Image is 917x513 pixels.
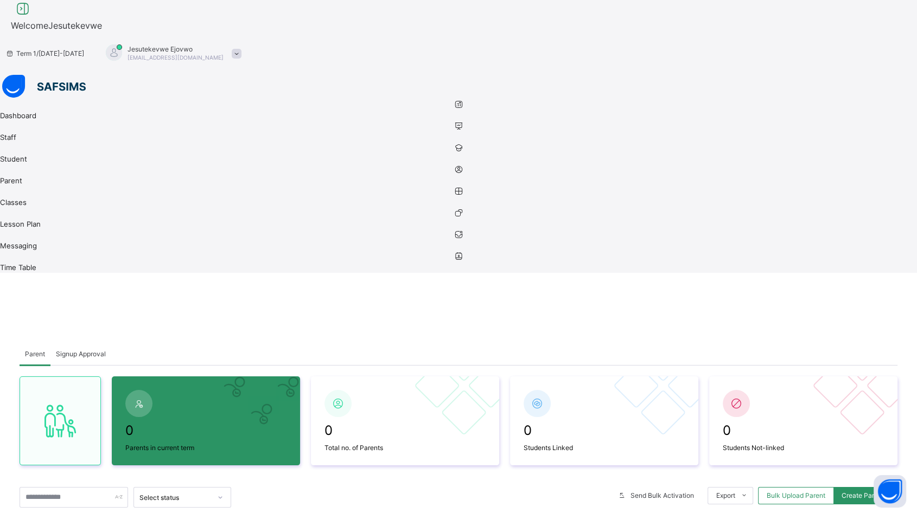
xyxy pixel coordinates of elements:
[56,350,106,358] span: Signup Approval
[524,422,685,438] span: 0
[723,444,884,452] span: Students Not-linked
[128,54,224,61] span: [EMAIL_ADDRESS][DOMAIN_NAME]
[11,20,102,31] span: Welcome Jesutekevwe
[95,44,247,62] div: JesutekevweEjovwo
[25,350,45,358] span: Parent
[128,45,224,53] span: Jesutekevwe Ejovwo
[767,491,825,499] span: Bulk Upload Parent
[723,422,884,438] span: 0
[5,49,84,57] span: session/term information
[2,75,86,98] img: safsims
[324,422,486,438] span: 0
[874,475,906,508] button: Open asap
[125,422,286,438] span: 0
[324,444,486,452] span: Total no. of Parents
[125,444,286,452] span: Parents in current term
[524,444,685,452] span: Students Linked
[631,491,694,499] span: Send Bulk Activation
[139,493,211,501] div: Select status
[842,491,884,499] span: Create Parent
[716,491,735,499] span: Export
